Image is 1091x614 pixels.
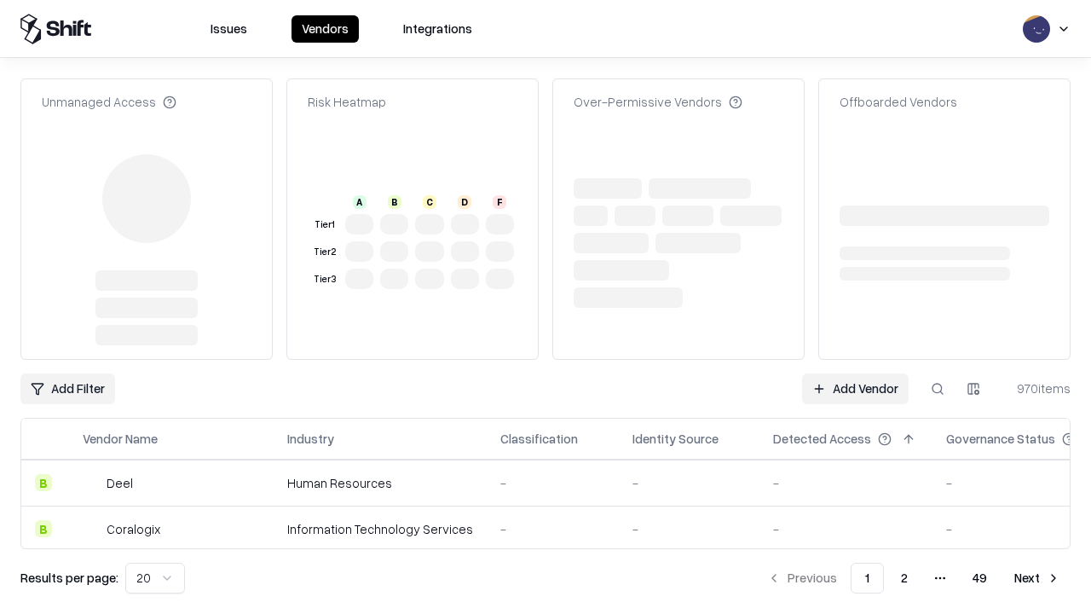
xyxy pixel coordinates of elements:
button: Issues [200,15,257,43]
div: Information Technology Services [287,520,473,538]
div: C [423,195,436,209]
div: Tier 1 [311,217,338,232]
div: B [35,474,52,491]
a: Add Vendor [802,374,909,404]
div: Vendor Name [83,430,158,448]
button: 49 [959,563,1001,594]
button: Add Filter [20,374,115,404]
button: Integrations [393,15,482,43]
div: B [35,520,52,537]
img: Coralogix [83,520,100,537]
div: 970 items [1002,379,1071,397]
div: Identity Source [632,430,719,448]
div: - [773,520,919,538]
div: Governance Status [946,430,1055,448]
div: Over-Permissive Vendors [574,93,742,111]
div: - [632,520,746,538]
img: Deel [83,474,100,491]
div: - [500,520,605,538]
button: 1 [851,563,884,594]
div: A [353,195,367,209]
div: D [458,195,471,209]
div: Industry [287,430,334,448]
div: Classification [500,430,578,448]
div: Unmanaged Access [42,93,176,111]
div: Risk Heatmap [308,93,386,111]
div: Detected Access [773,430,871,448]
nav: pagination [757,563,1071,594]
div: B [388,195,401,209]
button: Vendors [292,15,359,43]
div: - [773,474,919,492]
p: Results per page: [20,569,118,587]
div: Deel [107,474,133,492]
div: - [500,474,605,492]
div: - [632,474,746,492]
div: Human Resources [287,474,473,492]
button: Next [1004,563,1071,594]
div: F [493,195,506,209]
div: Coralogix [107,520,160,538]
button: 2 [887,563,921,594]
div: Offboarded Vendors [840,93,957,111]
div: Tier 2 [311,245,338,259]
div: Tier 3 [311,272,338,287]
